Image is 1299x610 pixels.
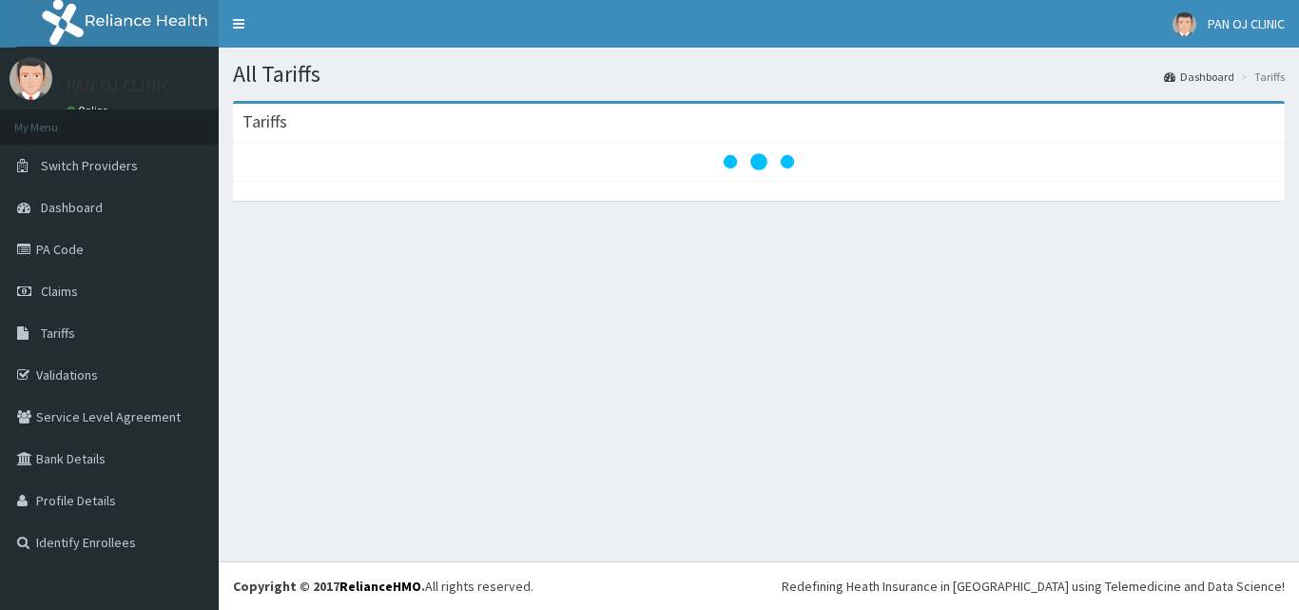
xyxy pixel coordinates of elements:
[721,124,797,200] svg: audio-loading
[1164,69,1234,85] a: Dashboard
[41,199,103,216] span: Dashboard
[242,113,287,130] h3: Tariffs
[41,283,78,300] span: Claims
[1236,69,1285,85] li: Tariffs
[219,561,1299,610] footer: All rights reserved.
[41,325,75,342] span: Tariffs
[233,62,1285,87] h1: All Tariffs
[233,578,425,595] strong: Copyright © 2017 .
[41,157,138,174] span: Switch Providers
[67,77,171,94] p: PAN OJ CLINIC
[782,577,1285,596] div: Redefining Heath Insurance in [GEOGRAPHIC_DATA] using Telemedicine and Data Science!
[1208,15,1285,32] span: PAN OJ CLINIC
[339,578,421,595] a: RelianceHMO
[67,104,112,117] a: Online
[1173,12,1196,36] img: User Image
[10,57,52,100] img: User Image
